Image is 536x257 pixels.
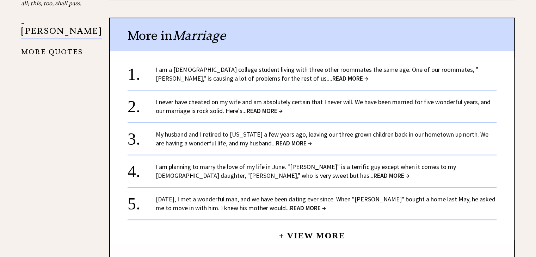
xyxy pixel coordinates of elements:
a: I am a [DEMOGRAPHIC_DATA] college student living with three other roommates the same age. One of ... [156,65,478,82]
div: 5. [128,195,156,208]
span: READ MORE → [374,171,409,180]
span: READ MORE → [247,107,283,115]
a: I am planning to marry the love of my life in June. "[PERSON_NAME]" is a terrific guy except when... [156,163,456,180]
span: READ MORE → [290,204,326,212]
div: 3. [128,130,156,143]
div: 1. [128,65,156,78]
a: MORE QUOTES [21,42,83,56]
a: I never have cheated on my wife and am absolutely certain that I never will. We have been married... [156,98,491,115]
span: READ MORE → [276,139,312,147]
a: My husband and I retired to [US_STATE] a few years ago, leaving our three grown children back in ... [156,130,488,147]
div: 4. [128,162,156,175]
a: [DATE], I met a wonderful man, and we have been dating ever since. When "[PERSON_NAME]" bought a ... [156,195,495,212]
span: READ MORE → [332,74,368,82]
div: 2. [128,98,156,111]
span: Marriage [173,27,226,43]
a: + View More [279,225,345,240]
p: - [PERSON_NAME] [21,19,102,39]
div: More in [110,18,514,51]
